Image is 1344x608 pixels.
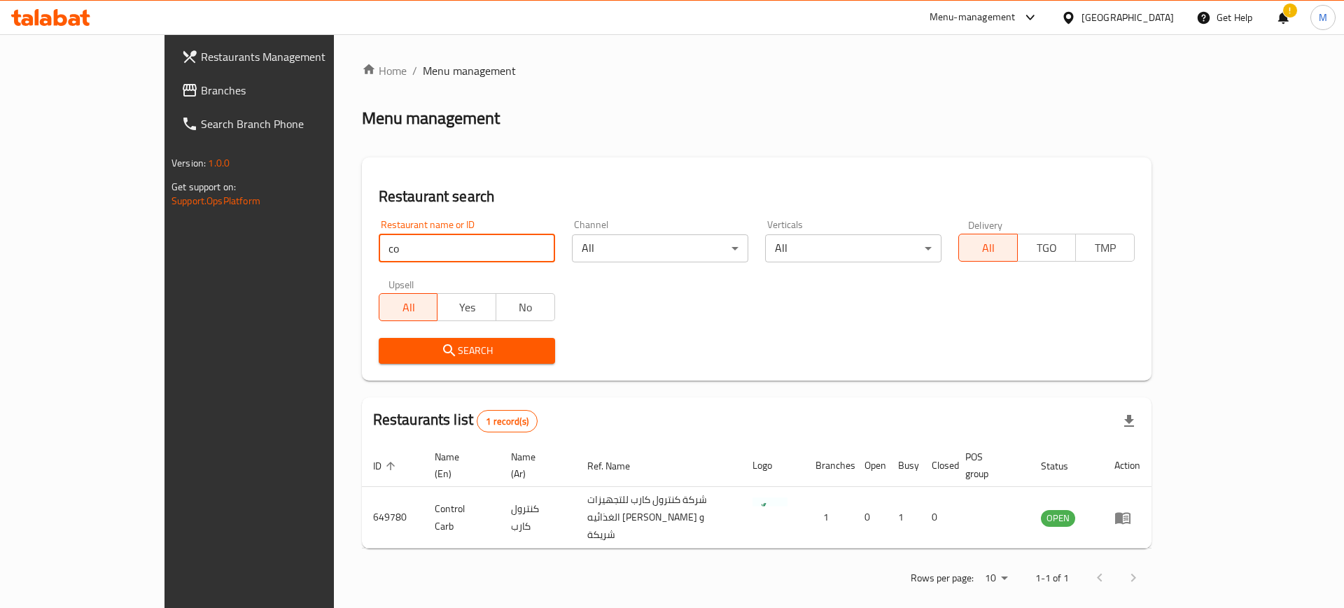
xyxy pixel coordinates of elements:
[1035,570,1069,587] p: 1-1 of 1
[741,444,804,487] th: Logo
[373,458,400,474] span: ID
[385,297,433,318] span: All
[477,415,537,428] span: 1 record(s)
[171,178,236,196] span: Get support on:
[576,487,741,549] td: شركة كنترول كارب للتجهيزات الغذائيه [PERSON_NAME] و شريكة
[437,293,496,321] button: Yes
[496,293,555,321] button: No
[502,297,549,318] span: No
[201,82,378,99] span: Branches
[804,487,853,549] td: 1
[201,115,378,132] span: Search Branch Phone
[1103,444,1151,487] th: Action
[1017,234,1077,262] button: TGO
[362,62,1151,79] nav: breadcrumb
[1075,234,1135,262] button: TMP
[1112,404,1146,438] div: Export file
[443,297,491,318] span: Yes
[1081,238,1129,258] span: TMP
[362,487,423,549] td: 649780
[979,568,1013,589] div: Rows per page:
[379,338,555,364] button: Search
[362,107,500,129] h2: Menu management
[965,448,1013,482] span: POS group
[911,570,974,587] p: Rows per page:
[1081,10,1174,25] div: [GEOGRAPHIC_DATA]
[887,487,920,549] td: 1
[804,444,853,487] th: Branches
[920,444,954,487] th: Closed
[965,238,1012,258] span: All
[388,279,414,289] label: Upsell
[435,448,484,482] span: Name (En)
[572,234,748,262] div: All
[170,107,389,141] a: Search Branch Phone
[373,409,538,432] h2: Restaurants list
[920,487,954,549] td: 0
[752,497,787,532] img: Control Carb
[1319,10,1327,25] span: M
[379,186,1135,207] h2: Restaurant search
[853,487,887,549] td: 0
[171,154,206,172] span: Version:
[390,342,544,360] span: Search
[1041,458,1086,474] span: Status
[362,444,1151,549] table: enhanced table
[379,293,438,321] button: All
[968,220,1003,229] label: Delivery
[500,487,576,549] td: كنترول كارب
[853,444,887,487] th: Open
[1114,509,1140,526] div: Menu
[887,444,920,487] th: Busy
[171,192,260,210] a: Support.OpsPlatform
[930,9,1016,26] div: Menu-management
[423,487,500,549] td: Control Carb
[587,458,648,474] span: Ref. Name
[958,234,1018,262] button: All
[412,62,417,79] li: /
[170,73,389,107] a: Branches
[1023,238,1071,258] span: TGO
[765,234,941,262] div: All
[477,410,538,432] div: Total records count
[379,234,555,262] input: Search for restaurant name or ID..
[1041,510,1075,526] span: OPEN
[208,154,230,172] span: 1.0.0
[511,448,559,482] span: Name (Ar)
[170,40,389,73] a: Restaurants Management
[201,48,378,65] span: Restaurants Management
[423,62,516,79] span: Menu management
[1041,510,1075,527] div: OPEN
